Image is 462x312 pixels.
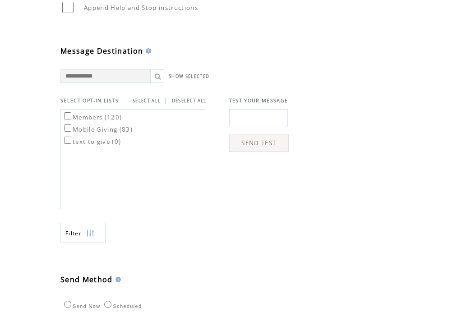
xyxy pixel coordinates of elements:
label: text to give (0) [62,138,121,146]
span: Append Help and Stop instructions [84,4,198,12]
input: text to give (0) [64,137,71,144]
input: Mobile Giving (83) [64,125,71,132]
input: Scheduled [104,301,111,308]
a: SEND TEST [229,134,289,152]
label: Mobile Giving (83) [62,126,133,134]
input: Members (120) [64,113,71,120]
input: Send Now [64,301,71,308]
label: Members (120) [62,114,122,122]
span: Send Method [60,275,113,285]
span: TEST YOUR MESSAGE [229,98,288,104]
a: Filter [60,223,106,243]
span: SELECT OPT-IN LISTS [60,98,119,104]
span: Message Destination [60,46,143,56]
img: help.gif [113,277,121,283]
label: Send Now [62,304,100,309]
img: filters.png [86,224,94,244]
img: help.gif [143,49,151,54]
label: Scheduled [102,304,142,309]
span: | [164,97,168,105]
a: SHOW SELECTED [169,74,209,80]
span: Show filters [65,230,82,238]
a: SELECT ALL [133,98,161,104]
a: DESELECT ALL [172,98,207,104]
